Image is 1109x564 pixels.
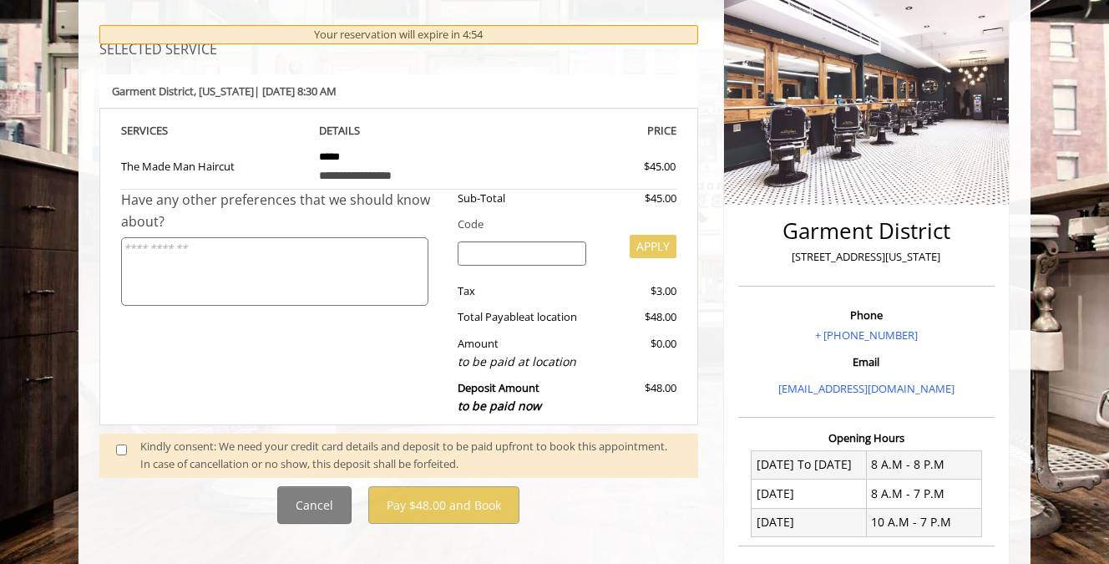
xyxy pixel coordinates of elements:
td: [DATE] [752,508,867,536]
h3: Opening Hours [738,432,995,444]
td: 8 A.M - 8 P.M [866,450,981,479]
td: The Made Man Haircut [121,140,306,190]
span: , [US_STATE] [194,84,254,99]
h2: Garment District [742,219,990,243]
h3: SELECTED SERVICE [99,43,698,58]
div: Your reservation will expire in 4:54 [99,25,698,44]
div: Total Payable [445,308,600,326]
h3: Email [742,356,990,368]
td: 8 A.M - 7 P.M [866,480,981,508]
div: $0.00 [599,335,676,371]
th: DETAILS [306,121,492,140]
div: Sub-Total [445,190,600,207]
button: APPLY [630,235,676,258]
button: Cancel [277,486,352,524]
h3: Phone [742,309,990,321]
div: Amount [445,335,600,371]
a: [EMAIL_ADDRESS][DOMAIN_NAME] [778,381,955,396]
div: Tax [445,282,600,300]
p: [STREET_ADDRESS][US_STATE] [742,248,990,266]
span: to be paid now [458,398,541,414]
td: [DATE] To [DATE] [752,450,867,479]
td: [DATE] [752,480,867,508]
b: Garment District | [DATE] 8:30 AM [112,84,337,99]
div: Code [445,216,676,233]
div: $45.00 [599,190,676,207]
button: Pay $48.00 and Book [368,486,519,524]
a: + [PHONE_NUMBER] [815,328,918,343]
div: Have any other preferences that we should know about? [121,190,445,232]
span: at location [524,309,577,324]
div: to be paid at location [458,353,587,371]
span: S [162,123,168,138]
div: $48.00 [599,308,676,326]
div: $45.00 [584,158,676,175]
td: 10 A.M - 7 P.M [866,508,981,536]
b: Deposit Amount [458,380,541,414]
div: $48.00 [599,379,676,415]
div: Kindly consent: We need your credit card details and deposit to be paid upfront to book this appo... [140,438,681,473]
th: PRICE [491,121,676,140]
div: $3.00 [599,282,676,300]
th: SERVICE [121,121,306,140]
